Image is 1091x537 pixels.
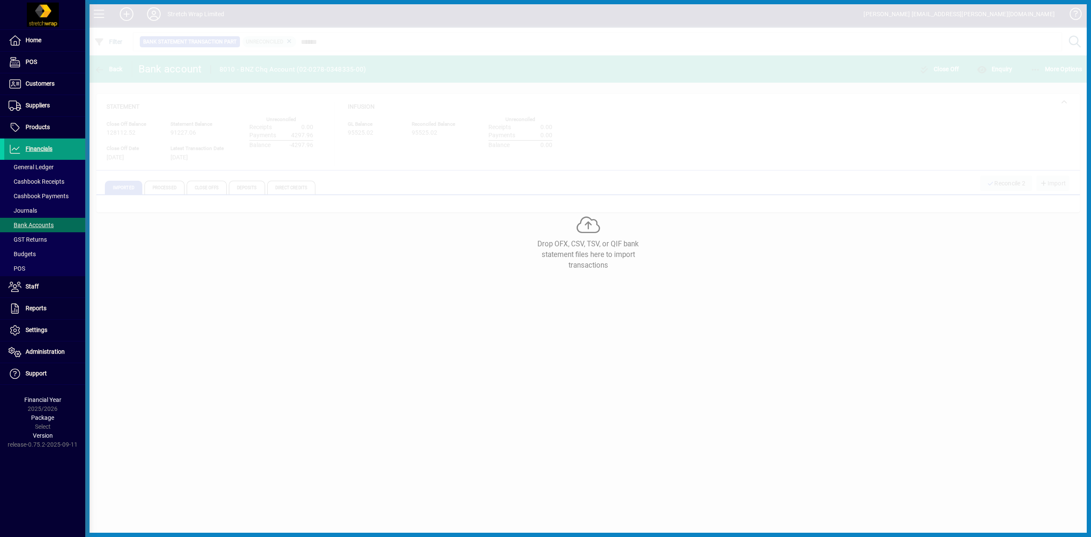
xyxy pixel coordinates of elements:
span: Financials [26,145,52,152]
a: Suppliers [4,95,85,116]
a: Staff [4,276,85,297]
a: GST Returns [4,232,85,247]
a: POS [4,52,85,73]
span: Budgets [9,251,36,257]
span: Financial Year [24,396,61,403]
span: Journals [9,207,37,214]
span: Bank Accounts [9,222,54,228]
a: Administration [4,341,85,363]
a: Support [4,363,85,384]
a: POS [4,261,85,276]
a: Journals [4,203,85,218]
a: Bank Accounts [4,218,85,232]
span: Suppliers [26,102,50,109]
a: Home [4,30,85,51]
span: Cashbook Payments [9,193,69,199]
a: Cashbook Payments [4,189,85,203]
span: Reports [26,305,46,312]
span: Support [26,370,47,377]
a: General Ledger [4,160,85,174]
span: Customers [26,80,55,87]
span: Home [26,37,41,43]
span: POS [9,265,25,272]
a: Budgets [4,247,85,261]
span: Settings [26,326,47,333]
a: Settings [4,320,85,341]
span: GST Returns [9,236,47,243]
span: Cashbook Receipts [9,178,64,185]
span: Products [26,124,50,130]
a: Cashbook Receipts [4,174,85,189]
span: General Ledger [9,164,54,170]
a: Products [4,117,85,138]
a: Reports [4,298,85,319]
span: POS [26,58,37,65]
a: Customers [4,73,85,95]
span: Administration [26,348,65,355]
span: Staff [26,283,39,290]
span: Version [33,432,53,439]
span: Package [31,414,54,421]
